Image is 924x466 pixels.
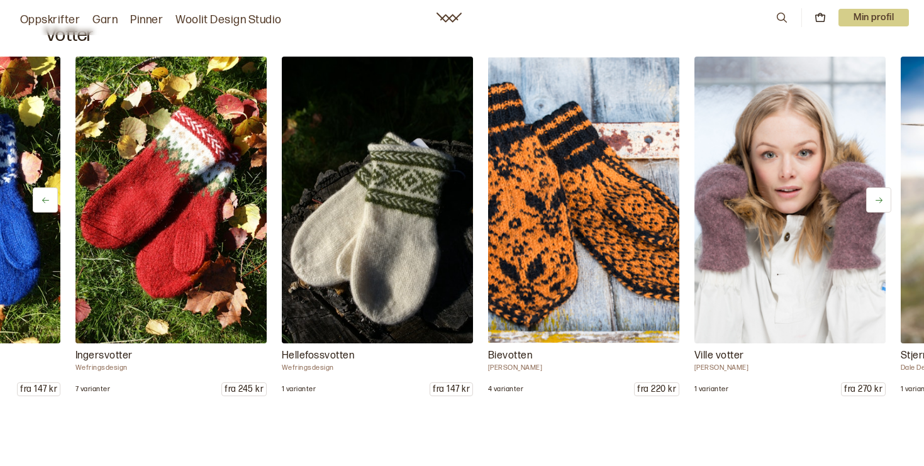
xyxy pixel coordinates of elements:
[282,57,473,396] a: Wefringsdesign Hellesfoss Tova votter til dame Strikket i Rauma Vams - 100 prosent ren ull med de...
[694,348,886,363] p: Ville votter
[282,385,316,394] p: 1 varianter
[20,11,80,29] a: Oppskrifter
[282,348,473,363] p: Hellefossvotten
[694,57,886,343] img: Berit Løkken Ville votter Garnet er spunnet av ull fra Norsk pelssau. Den har en fin, myk og silk...
[694,385,728,394] p: 1 varianter
[130,11,163,29] a: Pinner
[838,9,909,26] button: User dropdown
[18,383,60,396] p: fra 147 kr
[488,385,523,394] p: 4 varianter
[75,57,267,396] a: Wefringsdesign Ingersvotter Tova votter til dame. Strikket i Rauma vams - 100% ren ull, med dekor...
[75,348,267,363] p: Ingersvotter
[175,11,282,29] a: Woolit Design Studio
[842,383,885,396] p: fra 270 kr
[437,13,462,23] a: Woolit
[488,363,679,372] p: [PERSON_NAME]
[75,363,267,372] p: Wefringsdesign
[488,348,679,363] p: Bievotten
[75,57,267,343] img: Wefringsdesign Ingersvotter Tova votter til dame. Strikket i Rauma vams - 100% ren ull, med dekor...
[488,57,679,343] img: Kari Hestnes Biprodukter Herlige votter fra karihdesign i nydelig Ask ullgarn fra Hillesvåg Ullva...
[45,24,879,47] h2: Votter
[222,383,266,396] p: fra 245 kr
[635,383,679,396] p: fra 220 kr
[92,11,118,29] a: Garn
[430,383,472,396] p: fra 147 kr
[282,57,473,343] img: Wefringsdesign Hellesfoss Tova votter til dame Strikket i Rauma Vams - 100 prosent ren ull med de...
[488,57,679,396] a: Kari Hestnes Biprodukter Herlige votter fra karihdesign i nydelig Ask ullgarn fra Hillesvåg Ullva...
[694,57,886,396] a: Berit Løkken Ville votter Garnet er spunnet av ull fra Norsk pelssau. Den har en fin, myk og silk...
[694,363,886,372] p: [PERSON_NAME]
[75,385,110,394] p: 7 varianter
[838,9,909,26] p: Min profil
[282,363,473,372] p: Wefringsdesign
